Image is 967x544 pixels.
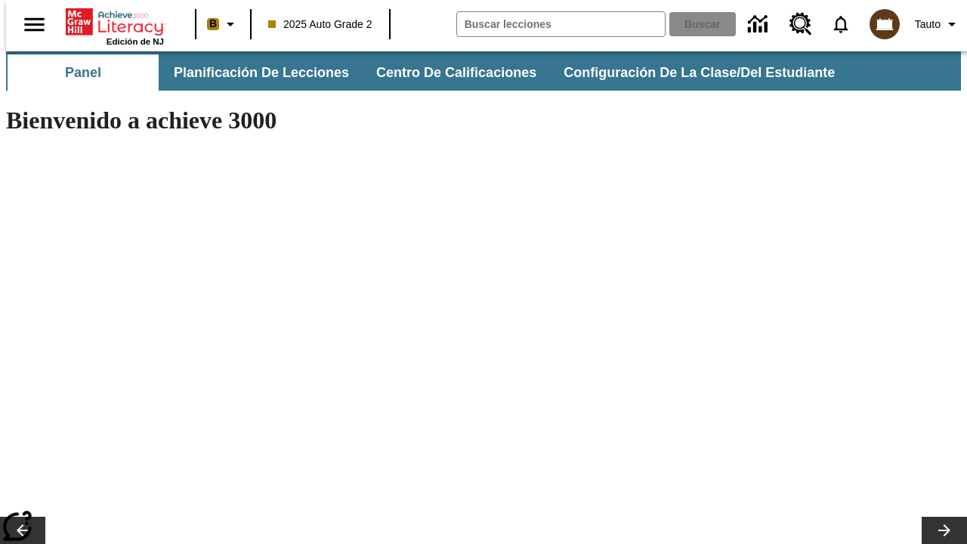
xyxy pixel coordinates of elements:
span: Tauto [915,17,941,32]
button: Escoja un nuevo avatar [860,5,909,44]
div: Subbarra de navegación [6,51,961,91]
button: Planificación de lecciones [162,54,361,91]
h1: Bienvenido a achieve 3000 [6,107,659,134]
a: Centro de información [739,4,780,45]
span: 2025 Auto Grade 2 [268,17,372,32]
button: Perfil/Configuración [909,11,967,38]
img: avatar image [870,9,900,39]
button: Abrir el menú lateral [12,2,57,47]
button: Configuración de la clase/del estudiante [551,54,847,91]
button: Centro de calificaciones [364,54,548,91]
div: Portada [66,5,164,46]
button: Panel [8,54,159,91]
span: B [209,14,217,33]
a: Portada [66,7,164,37]
div: Subbarra de navegación [6,54,848,91]
a: Notificaciones [821,5,860,44]
button: Carrusel de lecciones, seguir [922,517,967,544]
input: Buscar campo [457,12,665,36]
span: Edición de NJ [107,37,164,46]
a: Centro de recursos, Se abrirá en una pestaña nueva. [780,4,821,45]
button: Boost El color de la clase es anaranjado claro. Cambiar el color de la clase. [201,11,246,38]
